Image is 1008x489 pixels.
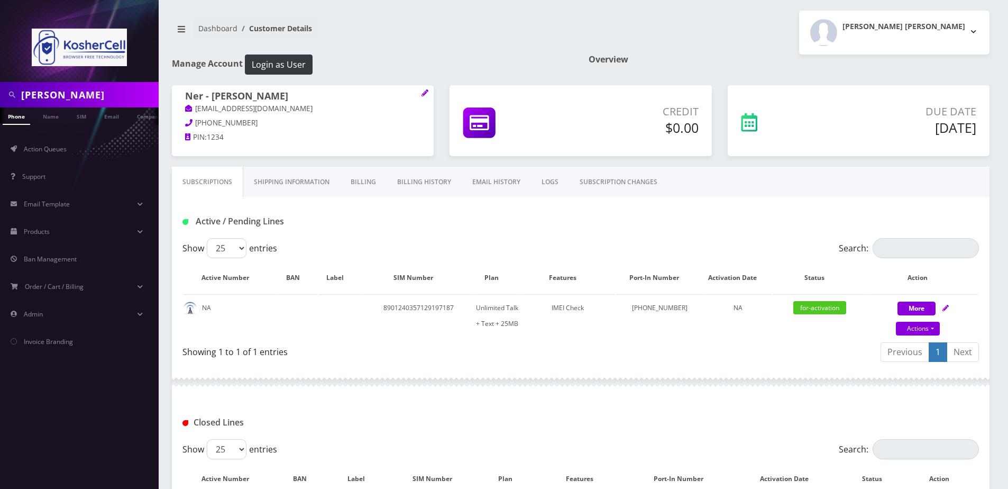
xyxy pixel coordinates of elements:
p: Due Date [824,104,976,120]
th: Features: activate to sort column ascending [521,262,615,293]
li: Customer Details [237,23,312,34]
h5: $0.00 [567,120,698,135]
button: More [897,302,936,315]
a: Name [38,107,64,124]
span: Action Queues [24,144,67,153]
h1: Manage Account [172,55,573,75]
td: 8901240357129197187 [363,294,473,337]
span: Order / Cart / Billing [25,282,84,291]
a: LOGS [531,167,569,197]
th: Activation Date: activate to sort column ascending [704,262,772,293]
h1: Ner - [PERSON_NAME] [185,90,420,103]
input: Search: [873,238,979,258]
div: IMEI Check [521,300,615,316]
label: Search: [839,238,979,258]
a: Billing [340,167,387,197]
span: Support [22,172,45,181]
span: Email Template [24,200,70,209]
a: 1 [929,342,947,362]
th: Label: activate to sort column ascending [318,262,362,293]
span: Products [24,227,50,236]
label: Show entries [182,439,277,459]
th: Active Number: activate to sort column ascending [184,262,278,293]
a: Previous [881,342,929,362]
h1: Closed Lines [182,418,437,428]
label: Show entries [182,238,277,258]
th: Action: activate to sort column ascending [868,262,978,293]
div: Showing 1 to 1 of 1 entries [182,341,573,358]
select: Showentries [207,238,246,258]
a: SUBSCRIPTION CHANGES [569,167,668,197]
button: Login as User [245,55,313,75]
a: Login as User [243,58,313,69]
a: Phone [3,107,30,125]
span: NA [734,303,743,312]
th: SIM Number: activate to sort column ascending [363,262,473,293]
label: Search: [839,439,979,459]
img: default.png [184,302,197,315]
td: Unlimited Talk + Text + 25MB [474,294,520,337]
a: Dashboard [198,23,237,33]
th: Plan: activate to sort column ascending [474,262,520,293]
input: Search in Company [21,85,156,105]
button: [PERSON_NAME] [PERSON_NAME] [799,11,989,55]
select: Showentries [207,439,246,459]
th: BAN: activate to sort column ascending [279,262,317,293]
a: Subscriptions [172,167,243,197]
th: Port-In Number: activate to sort column ascending [616,262,703,293]
a: SIM [71,107,91,124]
td: NA [184,294,278,337]
a: Actions [896,322,940,336]
a: Shipping Information [243,167,340,197]
a: EMAIL HISTORY [462,167,531,197]
img: Active / Pending Lines [182,219,188,225]
a: Next [947,342,979,362]
nav: breadcrumb [172,17,573,48]
span: Admin [24,310,43,319]
h1: Active / Pending Lines [182,216,437,227]
img: Closed Lines [182,420,188,426]
a: Company [132,107,167,124]
input: Search: [873,439,979,459]
h1: Overview [589,55,989,65]
a: [EMAIL_ADDRESS][DOMAIN_NAME] [185,104,313,114]
th: Status: activate to sort column ascending [773,262,867,293]
a: Email [99,107,124,124]
h2: [PERSON_NAME] [PERSON_NAME] [842,22,965,31]
td: [PHONE_NUMBER] [616,294,703,337]
h5: [DATE] [824,120,976,135]
a: PIN: [185,132,207,143]
span: for-activation [793,301,846,314]
span: 1234 [207,132,224,142]
span: Invoice Branding [24,337,73,346]
img: KosherCell [32,29,127,66]
span: [PHONE_NUMBER] [195,118,258,128]
span: Ban Management [24,255,77,264]
a: Billing History [387,167,462,197]
p: Credit [567,104,698,120]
